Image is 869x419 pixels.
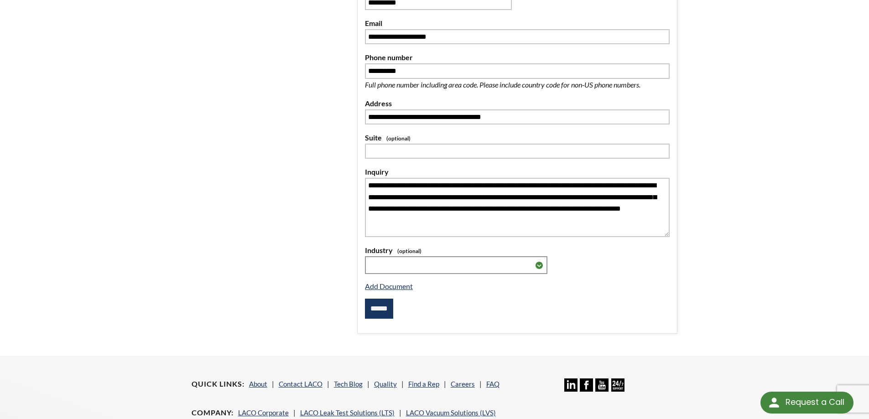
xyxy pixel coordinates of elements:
[192,379,245,389] h4: Quick Links
[486,380,500,388] a: FAQ
[365,98,670,109] label: Address
[238,409,289,417] a: LACO Corporate
[786,392,844,413] div: Request a Call
[408,380,439,388] a: Find a Rep
[365,79,670,91] p: Full phone number including area code. Please include country code for non-US phone numbers.
[365,17,670,29] label: Email
[192,408,234,418] h4: Company
[300,409,395,417] a: LACO Leak Test Solutions (LTS)
[374,380,397,388] a: Quality
[611,385,624,393] a: 24/7 Support
[611,378,624,392] img: 24/7 Support Icon
[279,380,323,388] a: Contact LACO
[365,166,670,178] label: Inquiry
[365,52,670,63] label: Phone number
[365,244,670,256] label: Industry
[451,380,475,388] a: Careers
[406,409,496,417] a: LACO Vacuum Solutions (LVS)
[365,132,670,144] label: Suite
[334,380,363,388] a: Tech Blog
[249,380,267,388] a: About
[365,282,413,290] a: Add Document
[767,395,781,410] img: round button
[760,392,853,414] div: Request a Call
